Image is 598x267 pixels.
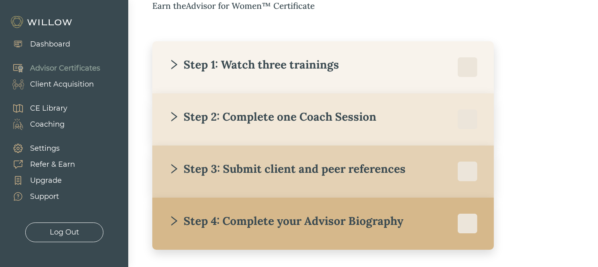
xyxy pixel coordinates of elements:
[30,143,60,154] div: Settings
[4,60,100,76] a: Advisor Certificates
[50,227,79,238] div: Log Out
[30,103,67,114] div: CE Library
[10,16,74,28] img: Willow
[30,119,65,130] div: Coaching
[30,175,62,186] div: Upgrade
[30,39,70,50] div: Dashboard
[168,57,339,72] div: Step 1: Watch three trainings
[168,109,376,124] div: Step 2: Complete one Coach Session
[168,214,403,228] div: Step 4: Complete your Advisor Biography
[168,59,180,70] span: right
[4,116,67,132] a: Coaching
[30,159,75,170] div: Refer & Earn
[168,111,180,122] span: right
[30,191,59,202] div: Support
[168,215,180,227] span: right
[4,140,75,156] a: Settings
[4,172,75,188] a: Upgrade
[30,63,100,74] div: Advisor Certificates
[4,36,70,52] a: Dashboard
[4,156,75,172] a: Refer & Earn
[4,100,67,116] a: CE Library
[168,163,180,174] span: right
[30,79,94,90] div: Client Acquisition
[168,162,406,176] div: Step 3: Submit client and peer references
[4,76,100,92] a: Client Acquisition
